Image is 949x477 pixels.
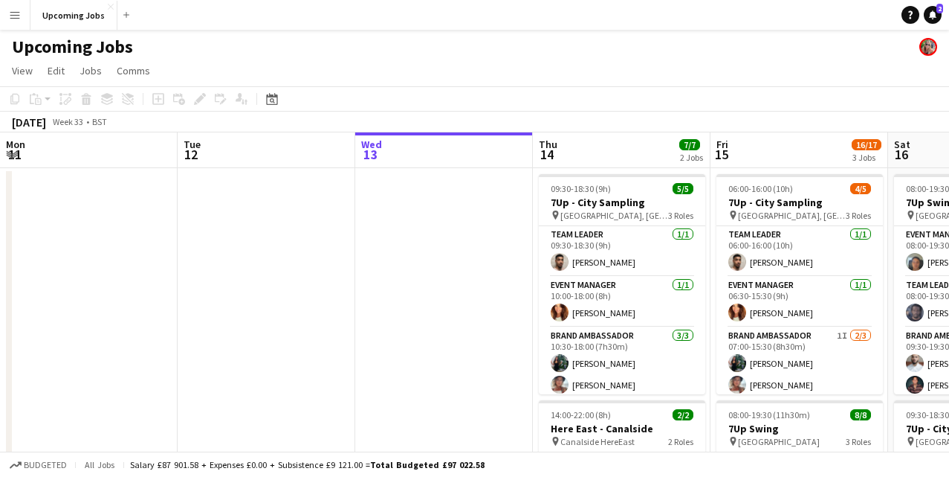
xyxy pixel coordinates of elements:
span: 08:00-19:30 (11h30m) [728,409,810,420]
span: Fri [716,138,728,151]
span: All jobs [82,459,117,470]
button: Upcoming Jobs [30,1,117,30]
span: [GEOGRAPHIC_DATA], [GEOGRAPHIC_DATA] [738,210,846,221]
app-job-card: 06:00-16:00 (10h)4/57Up - City Sampling [GEOGRAPHIC_DATA], [GEOGRAPHIC_DATA]3 RolesTeam Leader1/1... [716,174,883,394]
span: 16 [892,146,910,163]
span: 2 Roles [668,436,693,447]
span: View [12,64,33,77]
span: 4/5 [850,183,871,194]
span: 5/5 [673,183,693,194]
span: Mon [6,138,25,151]
span: Comms [117,64,150,77]
span: [GEOGRAPHIC_DATA], [GEOGRAPHIC_DATA] [560,210,668,221]
app-card-role: Event Manager1/110:00-18:00 (8h)[PERSON_NAME] [539,277,705,327]
app-user-avatar: Jade Beasley [919,38,937,56]
span: Canalside HereEast [560,436,635,447]
app-card-role: Team Leader1/106:00-16:00 (10h)[PERSON_NAME] [716,226,883,277]
span: Budgeted [24,460,67,470]
div: [DATE] [12,115,46,129]
span: [GEOGRAPHIC_DATA] [738,436,820,447]
a: View [6,61,39,80]
app-card-role: Event Manager1/106:30-15:30 (9h)[PERSON_NAME] [716,277,883,327]
div: Salary £87 901.58 + Expenses £0.00 + Subsistence £9 121.00 = [130,459,485,470]
button: Budgeted [7,457,69,473]
div: 3 Jobs [852,152,881,163]
h3: 7Up - City Sampling [539,196,705,209]
span: 09:30-18:30 (9h) [551,183,611,194]
span: 3 Roles [668,210,693,221]
span: 2 [936,4,943,13]
span: 2/2 [673,409,693,420]
h3: Here East - Canalside [539,422,705,435]
div: BST [92,116,107,127]
span: 13 [359,146,382,163]
span: 3 Roles [846,436,871,447]
span: 11 [4,146,25,163]
span: Edit [48,64,65,77]
app-job-card: 09:30-18:30 (9h)5/57Up - City Sampling [GEOGRAPHIC_DATA], [GEOGRAPHIC_DATA]3 RolesTeam Leader1/10... [539,174,705,394]
a: Jobs [74,61,108,80]
span: 3 Roles [846,210,871,221]
span: 8/8 [850,409,871,420]
span: Wed [361,138,382,151]
h3: 7Up Swing [716,422,883,435]
span: Thu [539,138,557,151]
a: Edit [42,61,71,80]
app-card-role: Brand Ambassador1I2/307:00-15:30 (8h30m)[PERSON_NAME][PERSON_NAME] [716,327,883,421]
span: 14:00-22:00 (8h) [551,409,611,420]
span: Week 33 [49,116,86,127]
span: 16/17 [852,139,881,150]
span: Sat [894,138,910,151]
a: 2 [924,6,942,24]
span: Total Budgeted £97 022.58 [370,459,485,470]
span: 14 [537,146,557,163]
app-card-role: Brand Ambassador3/310:30-18:00 (7h30m)[PERSON_NAME][PERSON_NAME] [539,327,705,421]
a: Comms [111,61,156,80]
span: 7/7 [679,139,700,150]
span: 06:00-16:00 (10h) [728,183,793,194]
app-card-role: Team Leader1/109:30-18:30 (9h)[PERSON_NAME] [539,226,705,277]
div: 2 Jobs [680,152,703,163]
h1: Upcoming Jobs [12,36,133,58]
h3: 7Up - City Sampling [716,196,883,209]
span: Jobs [80,64,102,77]
span: 12 [181,146,201,163]
span: 15 [714,146,728,163]
span: Tue [184,138,201,151]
